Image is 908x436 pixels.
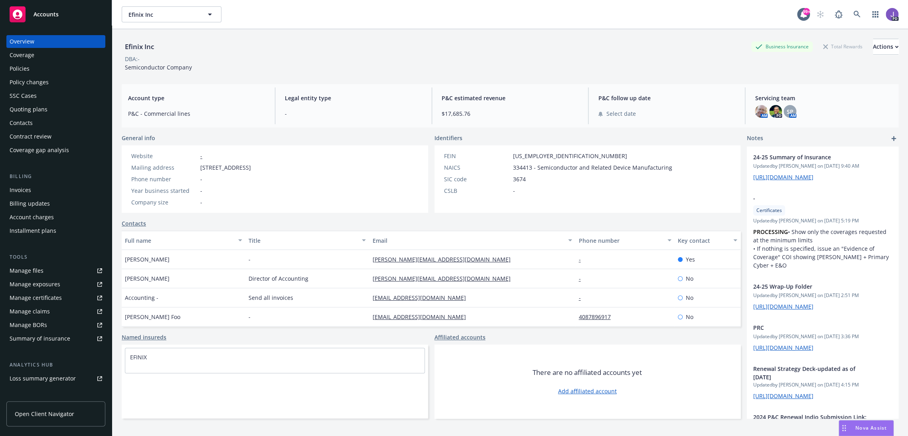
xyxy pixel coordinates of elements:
[6,144,105,157] a: Coverage gap analysis
[6,372,105,385] a: Loss summary generator
[6,291,105,304] a: Manage certificates
[444,163,510,172] div: NAICS
[867,6,883,22] a: Switch app
[578,236,662,245] div: Phone number
[686,274,693,283] span: No
[678,236,728,245] div: Key contact
[6,35,105,48] a: Overview
[442,94,579,102] span: P&C estimated revenue
[575,231,674,250] button: Phone number
[855,424,887,431] span: Nova Assist
[753,163,892,170] span: Updated by [PERSON_NAME] on [DATE] 9:40 AM
[10,62,30,75] div: Policies
[125,255,170,264] span: [PERSON_NAME]
[686,293,693,302] span: No
[849,6,865,22] a: Search
[533,368,642,377] span: There are no affiliated accounts yet
[753,292,892,299] span: Updated by [PERSON_NAME] on [DATE] 2:51 PM
[369,231,575,250] button: Email
[753,344,813,351] a: [URL][DOMAIN_NAME]
[578,294,587,301] a: -
[747,276,898,317] div: 24-25 Wrap-Up FolderUpdatedby [PERSON_NAME] on [DATE] 2:51 PM[URL][DOMAIN_NAME]
[6,332,105,345] a: Summary of insurance
[10,291,62,304] div: Manage certificates
[6,130,105,143] a: Contract review
[753,323,871,332] span: PRC
[6,49,105,61] a: Coverage
[889,134,898,143] a: add
[6,117,105,129] a: Contacts
[200,175,202,183] span: -
[122,42,157,52] div: Efinix Inc
[6,264,105,277] a: Manage files
[131,186,197,195] div: Year business started
[753,217,892,224] span: Updated by [PERSON_NAME] on [DATE] 5:19 PM
[558,387,617,395] a: Add affiliated account
[10,372,76,385] div: Loss summary generator
[122,231,245,250] button: Full name
[747,134,763,143] span: Notes
[125,236,233,245] div: Full name
[249,313,251,321] span: -
[886,8,898,21] img: photo
[10,76,49,89] div: Policy changes
[372,294,472,301] a: [EMAIL_ADDRESS][DOMAIN_NAME]
[444,175,510,183] div: SIC code
[10,49,34,61] div: Coverage
[747,147,898,188] div: 24-25 Summary of InsuranceUpdatedby [PERSON_NAME] on [DATE] 9:40 AM[URL][DOMAIN_NAME]
[839,420,894,436] button: Nova Assist
[787,107,794,116] span: SP
[10,35,34,48] div: Overview
[10,130,51,143] div: Contract review
[753,392,813,400] a: [URL][DOMAIN_NAME]
[6,253,105,261] div: Tools
[128,94,265,102] span: Account type
[6,278,105,291] a: Manage exposures
[513,186,515,195] span: -
[769,105,782,118] img: photo
[6,103,105,116] a: Quoting plans
[122,134,155,142] span: General info
[6,89,105,102] a: SSC Cases
[372,313,472,321] a: [EMAIL_ADDRESS][DOMAIN_NAME]
[753,303,813,310] a: [URL][DOMAIN_NAME]
[753,173,813,181] a: [URL][DOMAIN_NAME]
[125,63,192,71] span: Semiconductor Company
[686,255,695,264] span: Yes
[513,175,526,183] span: 3674
[10,278,60,291] div: Manage exposures
[753,333,892,340] span: Updated by [PERSON_NAME] on [DATE] 3:36 PM
[249,293,293,302] span: Send all invoices
[606,109,636,118] span: Select date
[245,231,369,250] button: Title
[10,224,56,237] div: Installment plans
[128,109,265,118] span: P&C - Commercial lines
[686,313,693,321] span: No
[578,275,587,282] a: -
[755,105,768,118] img: photo
[6,319,105,331] a: Manage BORs
[6,211,105,224] a: Account charges
[753,282,871,291] span: 24-25 Wrap-Up Folder
[249,255,251,264] span: -
[6,184,105,196] a: Invoices
[131,152,197,160] div: Website
[873,39,898,55] button: Actions
[10,319,47,331] div: Manage BORs
[839,420,849,436] div: Drag to move
[751,42,813,52] div: Business Insurance
[125,293,158,302] span: Accounting -
[6,361,105,369] div: Analytics hub
[747,317,898,358] div: PRCUpdatedby [PERSON_NAME] on [DATE] 3:36 PM[URL][DOMAIN_NAME]
[753,228,788,236] strong: PROCESSING
[122,6,221,22] button: Efinix Inc
[444,186,510,195] div: CSLB
[10,197,50,210] div: Billing updates
[812,6,828,22] a: Start snowing
[10,184,31,196] div: Invoices
[249,236,357,245] div: Title
[747,188,898,276] div: -CertificatesUpdatedby [PERSON_NAME] on [DATE] 5:19 PMPROCESSING• Show only the coverages request...
[755,94,892,102] span: Servicing team
[285,94,422,102] span: Legal entity type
